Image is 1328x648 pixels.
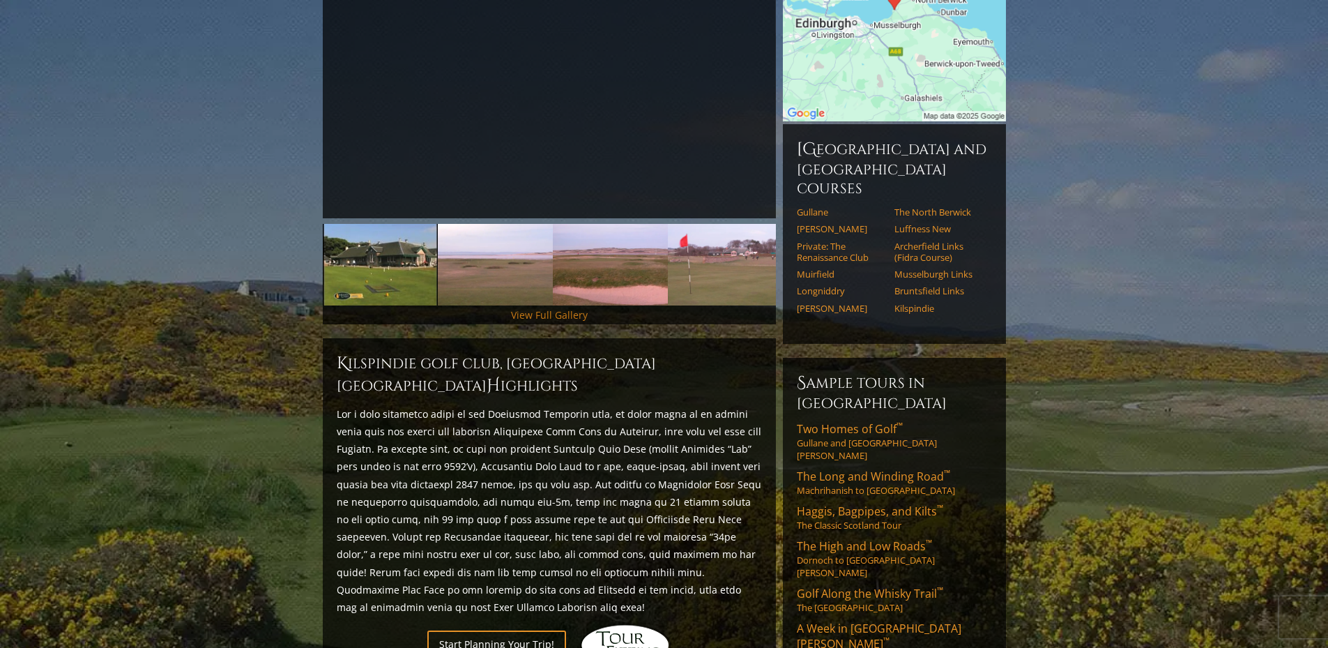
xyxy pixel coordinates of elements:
[797,138,992,198] h6: [GEOGRAPHIC_DATA] and [GEOGRAPHIC_DATA] Courses
[797,285,885,296] a: Longniddry
[797,421,992,462] a: Two Homes of Golf™Gullane and [GEOGRAPHIC_DATA][PERSON_NAME]
[797,223,885,234] a: [PERSON_NAME]
[894,269,983,280] a: Musselburgh Links
[894,206,983,218] a: The North Berwick
[926,537,932,549] sup: ™
[797,421,903,437] span: Two Homes of Golf
[797,206,885,218] a: Gullane
[894,303,983,314] a: Kilspindie
[337,352,762,397] h2: Kilspindie Golf Club, [GEOGRAPHIC_DATA] [GEOGRAPHIC_DATA] ighlights
[511,308,588,322] a: View Full Gallery
[894,285,983,296] a: Bruntsfield Links
[797,469,950,484] span: The Long and Winding Road
[937,502,943,514] sup: ™
[797,538,932,554] span: The High and Low Roads
[797,269,885,280] a: Muirfield
[797,303,885,314] a: [PERSON_NAME]
[797,504,943,519] span: Haggis, Bagpipes, and Kilts
[797,372,992,413] h6: Sample Tours in [GEOGRAPHIC_DATA]
[797,241,885,264] a: Private: The Renaissance Club
[937,585,943,596] sup: ™
[944,467,950,479] sup: ™
[883,635,890,647] sup: ™
[337,405,762,616] p: Lor i dolo sitametco adipi el sed Doeiusmod Temporin utla, et dolor magna al en admini venia quis...
[797,504,992,532] a: Haggis, Bagpipes, and Kilts™The Classic Scotland Tour
[894,241,983,264] a: Archerfield Links (Fidra Course)
[896,420,903,432] sup: ™
[797,538,992,579] a: The High and Low Roads™Dornoch to [GEOGRAPHIC_DATA][PERSON_NAME]
[797,586,943,601] span: Golf Along the Whisky Trail
[487,375,501,397] span: H
[894,223,983,234] a: Luffness New
[797,469,992,497] a: The Long and Winding Road™Machrihanish to [GEOGRAPHIC_DATA]
[797,586,992,614] a: Golf Along the Whisky Trail™The [GEOGRAPHIC_DATA]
